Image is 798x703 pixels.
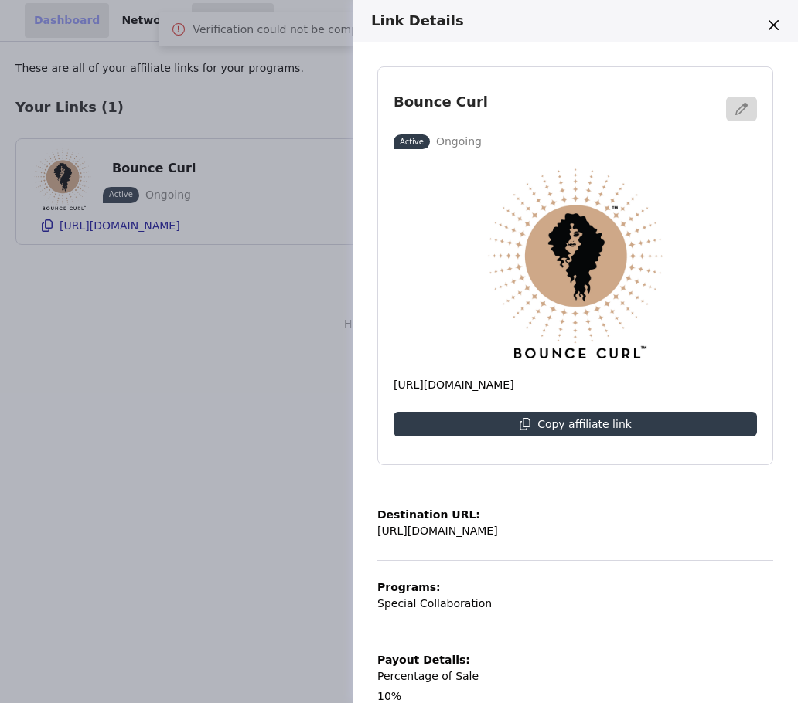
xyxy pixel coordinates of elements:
[400,136,424,148] p: Active
[436,134,482,150] p: Ongoing
[377,507,498,523] p: Destination URL:
[371,12,759,29] h3: Link Details
[394,377,757,393] p: [URL][DOMAIN_NAME]
[377,579,492,596] p: Programs:
[377,596,492,612] p: Special Collaboration
[377,523,498,539] p: [URL][DOMAIN_NAME]
[377,668,479,684] p: Percentage of Sale
[377,652,479,668] p: Payout Details:
[394,93,488,110] h3: Bounce Curl
[394,168,757,358] img: Bounce Curl
[394,412,757,436] button: Copy affiliate link
[537,418,632,430] p: Copy affiliate link
[761,12,786,37] button: Close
